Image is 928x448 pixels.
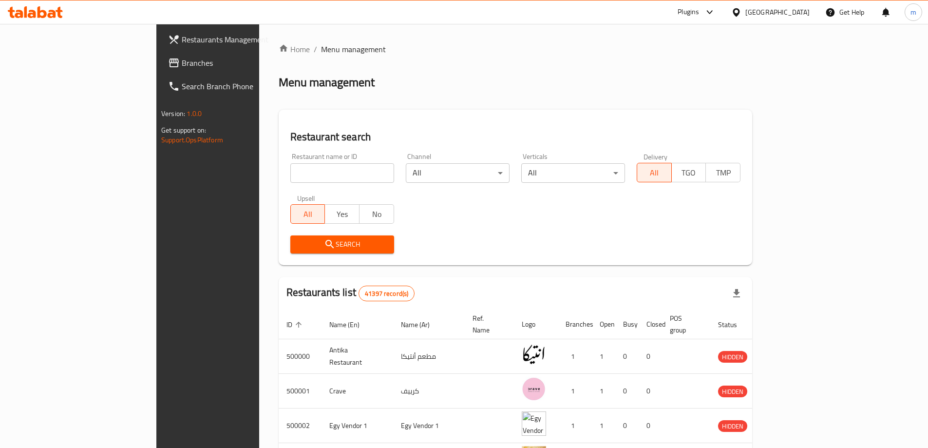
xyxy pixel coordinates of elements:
td: كرييف [393,374,465,409]
span: Version: [161,107,185,120]
div: All [406,163,510,183]
td: 0 [615,339,639,374]
span: 41397 record(s) [359,289,414,298]
span: TGO [676,166,702,180]
span: Get support on: [161,124,206,136]
div: Export file [725,282,748,305]
span: HIDDEN [718,351,747,363]
span: No [363,207,390,221]
label: Delivery [644,153,668,160]
span: HIDDEN [718,421,747,432]
nav: breadcrumb [279,43,752,55]
span: Status [718,319,750,331]
td: مطعم أنتيكا [393,339,465,374]
td: 1 [592,409,615,443]
div: HIDDEN [718,386,747,397]
td: 1 [558,409,592,443]
span: Branches [182,57,303,69]
label: Upsell [297,195,315,201]
button: Yes [324,204,360,224]
td: 1 [592,339,615,374]
img: Egy Vendor 1 [522,411,546,436]
td: 1 [592,374,615,409]
td: Antika Restaurant [322,339,393,374]
td: 0 [639,339,662,374]
span: ID [286,319,305,331]
div: Plugins [678,6,699,18]
td: 1 [558,339,592,374]
th: Branches [558,310,592,339]
img: Antika Restaurant [522,342,546,367]
td: Crave [322,374,393,409]
a: Support.OpsPlatform [161,134,223,146]
span: Name (Ar) [401,319,442,331]
span: POS group [670,312,699,336]
span: Name (En) [329,319,372,331]
button: All [290,204,325,224]
span: Restaurants Management [182,34,303,45]
span: 1.0.0 [187,107,202,120]
th: Logo [514,310,558,339]
div: [GEOGRAPHIC_DATA] [745,7,810,18]
h2: Restaurant search [290,130,740,144]
span: m [910,7,916,18]
span: Menu management [321,43,386,55]
span: Search [298,238,386,251]
span: Search Branch Phone [182,80,303,92]
div: Total records count [359,286,415,301]
a: Branches [160,51,311,75]
a: Search Branch Phone [160,75,311,98]
span: TMP [710,166,737,180]
span: HIDDEN [718,386,747,397]
img: Crave [522,377,546,401]
a: Restaurants Management [160,28,311,51]
td: 0 [639,409,662,443]
td: Egy Vendor 1 [322,409,393,443]
span: Yes [329,207,356,221]
th: Busy [615,310,639,339]
td: 0 [615,374,639,409]
div: HIDDEN [718,420,747,432]
input: Search for restaurant name or ID.. [290,163,394,183]
span: Ref. Name [473,312,502,336]
button: No [359,204,394,224]
td: 0 [615,409,639,443]
th: Open [592,310,615,339]
h2: Menu management [279,75,375,90]
td: 0 [639,374,662,409]
th: Closed [639,310,662,339]
span: All [295,207,322,221]
span: All [641,166,668,180]
td: Egy Vendor 1 [393,409,465,443]
td: 1 [558,374,592,409]
button: Search [290,235,394,253]
div: All [521,163,625,183]
button: All [637,163,672,182]
h2: Restaurants list [286,285,415,301]
button: TMP [705,163,740,182]
button: TGO [671,163,706,182]
li: / [314,43,317,55]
